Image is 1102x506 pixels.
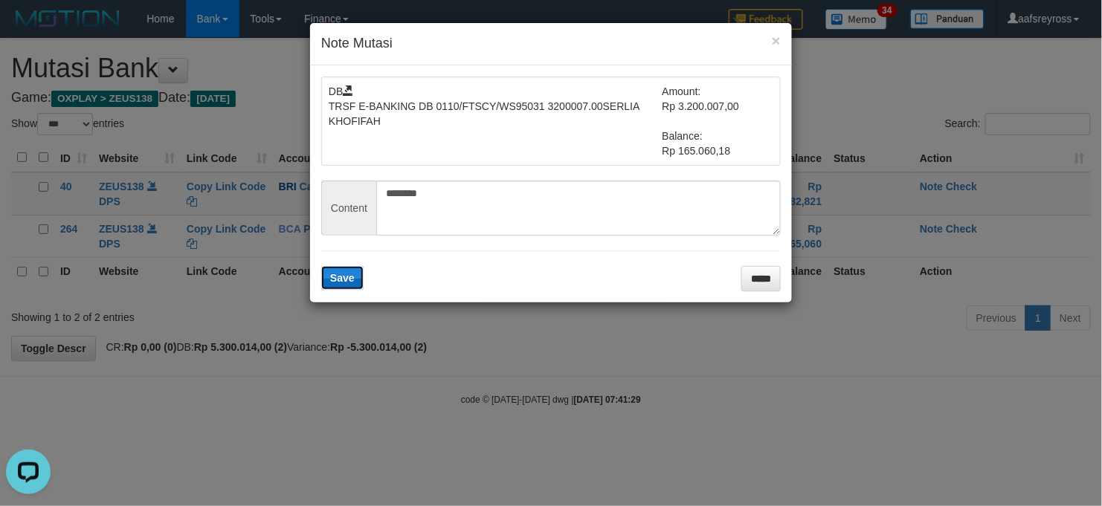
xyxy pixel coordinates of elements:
[6,6,51,51] button: Open LiveChat chat widget
[321,181,376,236] span: Content
[330,272,355,284] span: Save
[329,84,663,158] td: DB TRSF E-BANKING DB 0110/FTSCY/WS95031 3200007.00SERLIA KHOFIFAH
[321,34,781,53] h4: Note Mutasi
[663,84,774,158] td: Amount: Rp 3.200.007,00 Balance: Rp 165.060,18
[772,33,781,48] button: ×
[321,266,364,290] button: Save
